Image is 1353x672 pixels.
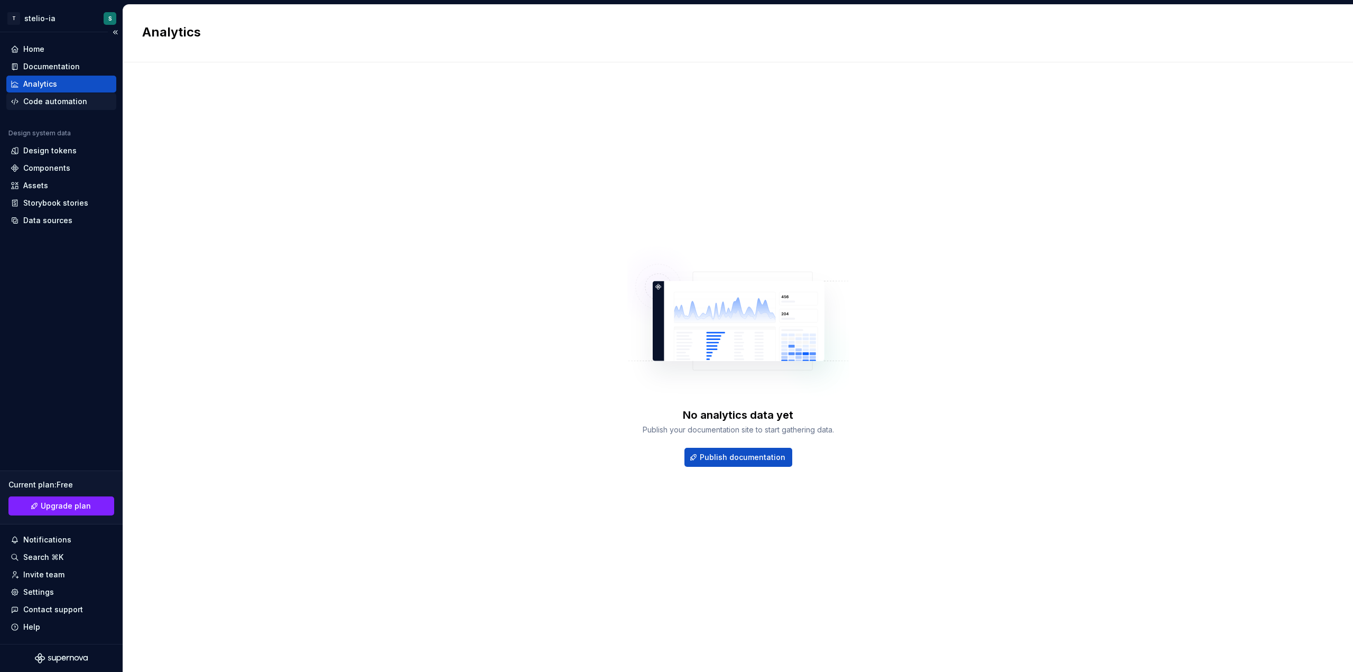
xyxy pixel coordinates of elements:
[6,584,116,601] a: Settings
[6,195,116,211] a: Storybook stories
[6,160,116,177] a: Components
[6,549,116,566] button: Search ⌘K
[6,41,116,58] a: Home
[24,13,55,24] div: stelio-ia
[683,408,793,422] div: No analytics data yet
[6,93,116,110] a: Code automation
[108,14,112,23] div: S
[23,215,72,226] div: Data sources
[23,145,77,156] div: Design tokens
[6,531,116,548] button: Notifications
[684,448,792,467] button: Publish documentation
[23,44,44,54] div: Home
[6,212,116,229] a: Data sources
[23,569,64,580] div: Invite team
[6,177,116,194] a: Assets
[23,622,40,632] div: Help
[700,452,785,463] span: Publish documentation
[23,552,63,563] div: Search ⌘K
[8,496,114,515] a: Upgrade plan
[23,198,88,208] div: Storybook stories
[6,566,116,583] a: Invite team
[6,76,116,93] a: Analytics
[6,142,116,159] a: Design tokens
[8,129,71,137] div: Design system data
[142,24,1321,41] h2: Analytics
[23,604,83,615] div: Contact support
[8,480,114,490] div: Current plan : Free
[7,12,20,25] div: T
[6,601,116,618] button: Contact support
[23,535,71,545] div: Notifications
[23,61,80,72] div: Documentation
[108,25,123,40] button: Collapse sidebar
[6,58,116,75] a: Documentation
[23,180,48,191] div: Assets
[643,425,834,435] div: Publish your documentation site to start gathering data.
[6,619,116,636] button: Help
[41,501,91,511] span: Upgrade plan
[23,96,87,107] div: Code automation
[23,587,54,597] div: Settings
[35,653,88,664] svg: Supernova Logo
[2,7,121,30] button: Tstelio-iaS
[23,79,57,89] div: Analytics
[23,163,70,173] div: Components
